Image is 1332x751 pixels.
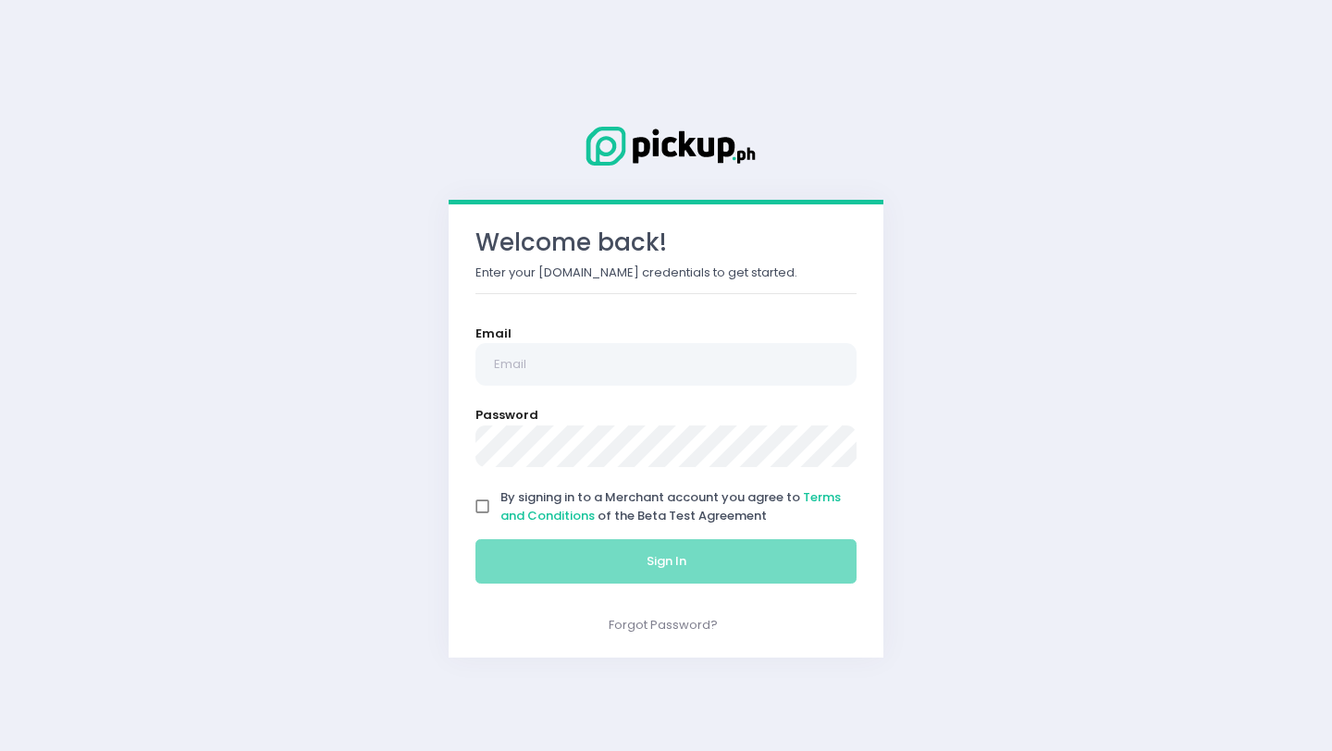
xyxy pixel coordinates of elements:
[500,488,841,524] span: By signing in to a Merchant account you agree to of the Beta Test Agreement
[609,616,718,634] a: Forgot Password?
[475,325,512,343] label: Email
[500,488,841,524] a: Terms and Conditions
[475,539,857,584] button: Sign In
[475,343,857,386] input: Email
[647,552,686,570] span: Sign In
[573,123,758,169] img: Logo
[475,264,857,282] p: Enter your [DOMAIN_NAME] credentials to get started.
[475,228,857,257] h3: Welcome back!
[475,406,538,425] label: Password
